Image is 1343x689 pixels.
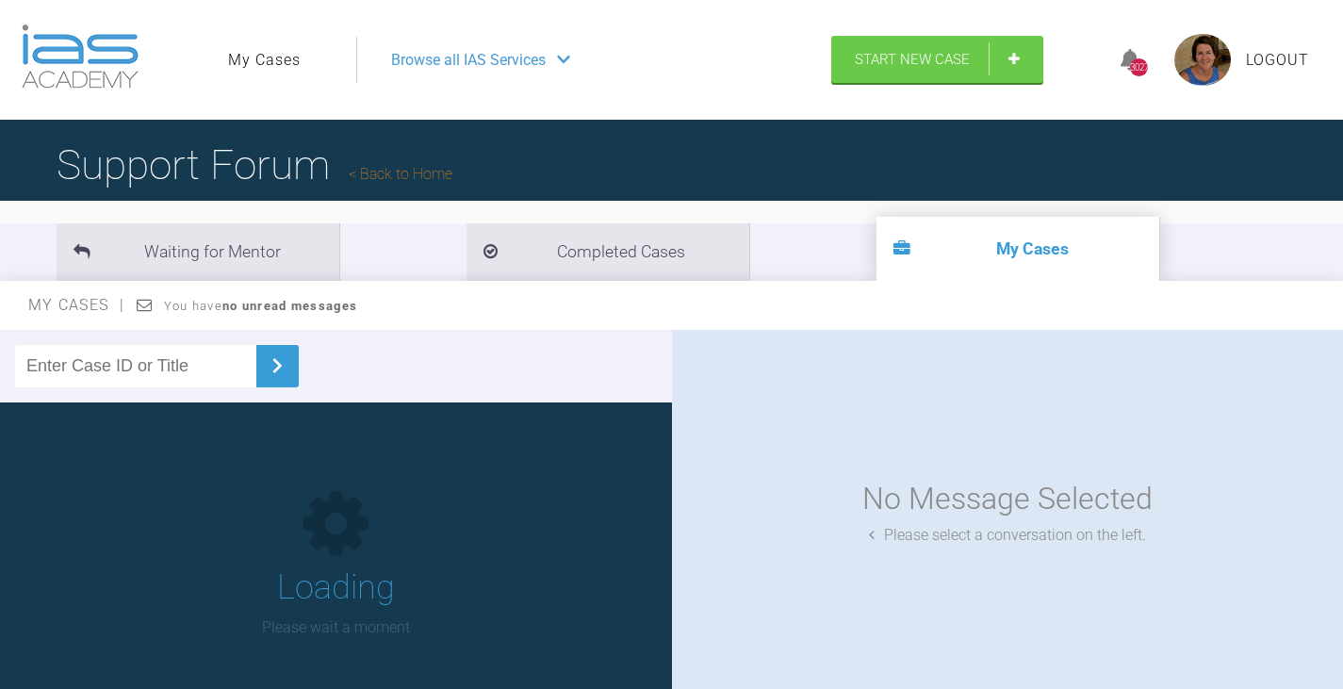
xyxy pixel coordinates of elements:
img: logo-light.3e3ef733.png [22,25,139,89]
h1: Loading [277,561,395,615]
div: 3027 [1130,58,1148,76]
a: Logout [1246,48,1309,73]
a: Start New Case [831,36,1043,83]
span: My Cases [28,296,125,314]
span: You have [164,299,357,313]
p: Please wait a moment [262,615,410,640]
img: profile.png [1174,34,1231,86]
a: Back to Home [349,165,452,183]
li: Completed Cases [467,223,749,281]
div: No Message Selected [862,475,1153,523]
strong: no unread messages [222,299,357,313]
span: Browse all IAS Services [391,48,546,73]
span: Start New Case [855,51,970,68]
li: Waiting for Mentor [57,223,339,281]
li: My Cases [876,217,1159,281]
a: My Cases [228,48,301,73]
div: Please select a conversation on the left. [869,523,1146,548]
h1: Support Forum [57,132,452,198]
img: chevronRight.28bd32b0.svg [262,351,292,381]
input: Enter Case ID or Title [15,345,256,387]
